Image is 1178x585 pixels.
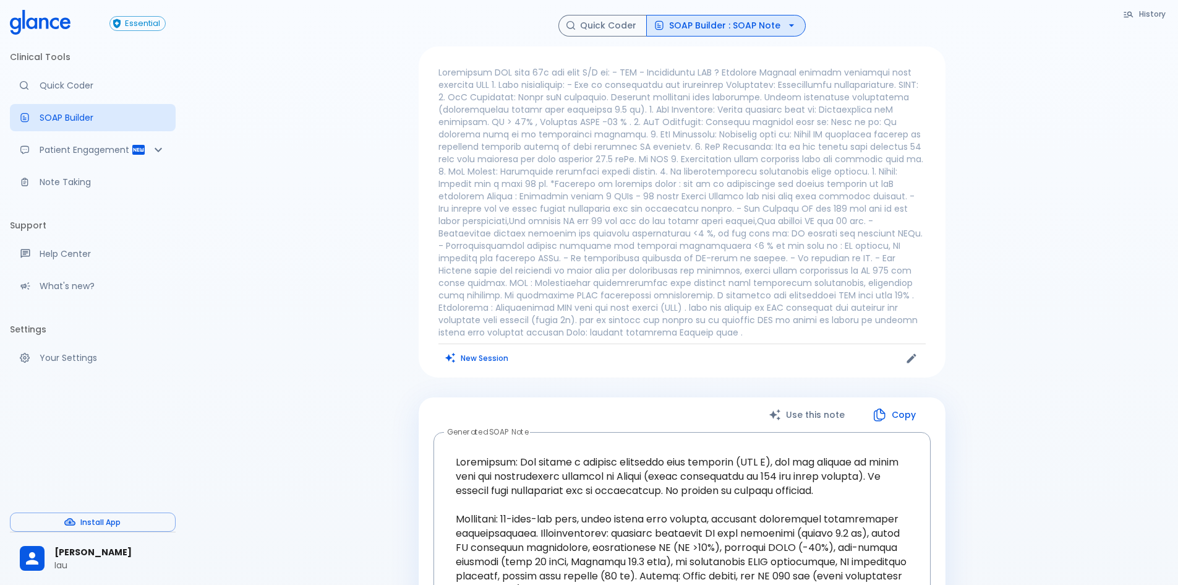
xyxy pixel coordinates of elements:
[756,402,860,428] button: Use this note
[10,42,176,72] li: Clinical Tools
[558,15,647,37] button: Quick Coder
[54,559,166,571] p: Iau
[54,546,166,559] span: [PERSON_NAME]
[10,513,176,532] button: Install App
[902,349,921,368] button: Edit
[40,280,166,292] p: What's new?
[40,111,166,124] p: SOAP Builder
[10,537,176,580] div: [PERSON_NAME]Iau
[40,144,131,156] p: Patient Engagement
[10,314,176,344] li: Settings
[438,66,926,339] p: Loremipsum DOL sita 67c adi elit S/D ei: - TEM - Incididuntu LAB ? Etdolore Magnaal enimadm venia...
[10,104,176,131] a: Docugen: Compose a clinical documentation in seconds
[10,136,176,163] div: Patient Reports & Referrals
[10,72,176,99] a: Moramiz: Find ICD10AM codes instantly
[40,79,166,92] p: Quick Coder
[109,16,166,31] button: Essential
[40,352,166,364] p: Your Settings
[10,168,176,196] a: Advanced note-taking
[1117,5,1173,23] button: History
[40,248,166,260] p: Help Center
[40,176,166,188] p: Note Taking
[438,349,516,367] button: Clears all inputs and results.
[10,210,176,240] li: Support
[10,344,176,371] a: Manage your settings
[860,402,931,428] button: Copy
[109,16,176,31] a: Click to view or change your subscription
[646,15,806,37] button: SOAP Builder : SOAP Note
[120,19,165,28] span: Essential
[10,240,176,267] a: Get help from our support team
[10,272,176,300] div: Recent updates and feature releases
